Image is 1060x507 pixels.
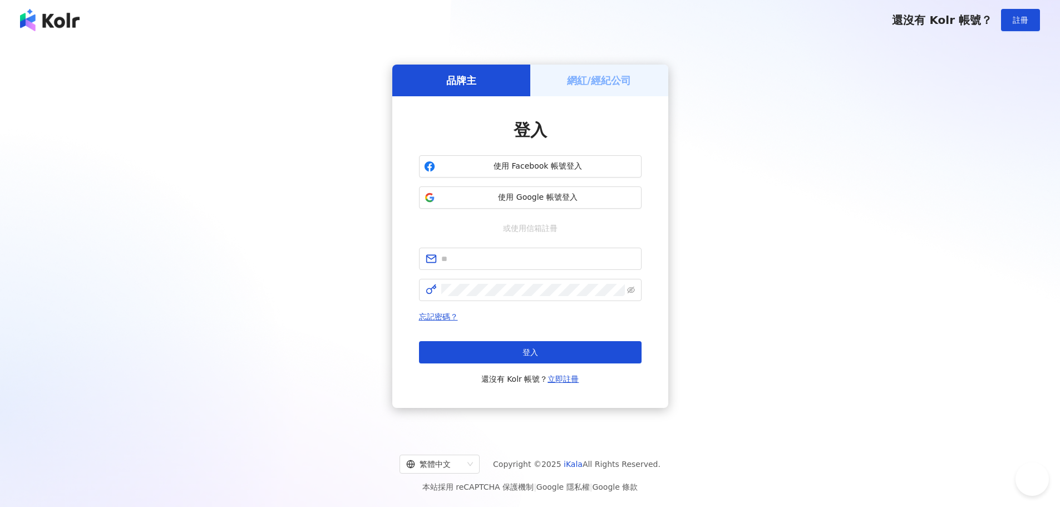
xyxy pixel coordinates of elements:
[495,222,565,234] span: 或使用信箱註冊
[419,155,642,178] button: 使用 Facebook 帳號登入
[440,192,637,203] span: 使用 Google 帳號登入
[419,341,642,363] button: 登入
[422,480,638,494] span: 本站採用 reCAPTCHA 保護機制
[514,120,547,140] span: 登入
[534,483,536,491] span: |
[419,186,642,209] button: 使用 Google 帳號登入
[590,483,593,491] span: |
[419,312,458,321] a: 忘記密碼？
[446,73,476,87] h5: 品牌主
[20,9,80,31] img: logo
[1001,9,1040,31] button: 註冊
[592,483,638,491] a: Google 條款
[627,286,635,294] span: eye-invisible
[440,161,637,172] span: 使用 Facebook 帳號登入
[536,483,590,491] a: Google 隱私權
[1013,16,1028,24] span: 註冊
[481,372,579,386] span: 還沒有 Kolr 帳號？
[522,348,538,357] span: 登入
[548,375,579,383] a: 立即註冊
[567,73,631,87] h5: 網紅/經紀公司
[406,455,463,473] div: 繁體中文
[564,460,583,469] a: iKala
[892,13,992,27] span: 還沒有 Kolr 帳號？
[1015,462,1049,496] iframe: Help Scout Beacon - Open
[493,457,660,471] span: Copyright © 2025 All Rights Reserved.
